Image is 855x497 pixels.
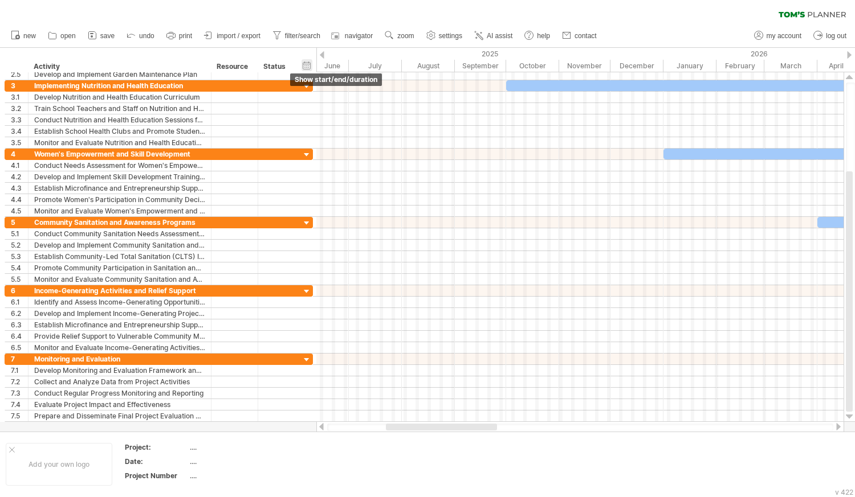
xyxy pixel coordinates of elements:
[11,331,28,342] div: 6.4
[11,262,28,273] div: 5.4
[11,217,28,228] div: 5
[522,28,553,43] a: help
[764,60,817,72] div: March 2026
[263,61,288,72] div: Status
[345,32,373,40] span: navigator
[11,126,28,137] div: 3.4
[11,285,28,296] div: 6
[11,206,28,216] div: 4.5
[11,171,28,182] div: 4.2
[716,60,764,72] div: February 2026
[11,137,28,148] div: 3.5
[34,228,205,239] div: Conduct Community Sanitation Needs Assessment and Mapping
[217,32,260,40] span: import / export
[124,28,158,43] a: undo
[11,410,28,421] div: 7.5
[455,60,506,72] div: September 2025
[835,488,853,496] div: v 422
[39,48,663,60] div: 2025
[767,32,801,40] span: my account
[11,80,28,91] div: 3
[164,28,196,43] a: print
[34,61,205,72] div: Activity
[11,194,28,205] div: 4.4
[575,32,597,40] span: contact
[826,32,846,40] span: log out
[11,240,28,250] div: 5.2
[125,442,188,452] div: Project:
[663,60,716,72] div: January 2026
[190,471,286,480] div: ....
[34,137,205,148] div: Monitor and Evaluate Nutrition and Health Education Program Effectiveness
[34,331,205,342] div: Provide Relief Support to Vulnerable Community Members
[439,32,462,40] span: settings
[34,240,205,250] div: Develop and Implement Community Sanitation and Hygiene Education Programs
[34,92,205,102] div: Develop Nutrition and Health Education Curriculum
[11,319,28,330] div: 6.3
[34,103,205,114] div: Train School Teachers and Staff on Nutrition and Health Education
[34,80,205,91] div: Implementing Nutrition and Health Education
[85,28,118,43] a: save
[34,285,205,296] div: Income-Generating Activities and Relief Support
[11,376,28,387] div: 7.2
[60,32,76,40] span: open
[11,103,28,114] div: 3.2
[34,114,205,125] div: Conduct Nutrition and Health Education Sessions for Students and Parents
[811,28,850,43] a: log out
[34,319,205,330] div: Establish Microfinance and Entrepreneurship Support for Community Members
[45,28,79,43] a: open
[34,410,205,421] div: Prepare and Disseminate Final Project Evaluation Report
[349,60,402,72] div: July 2025
[125,471,188,480] div: Project Number
[34,69,205,80] div: Develop and Implement Garden Maintenance Plan
[11,228,28,239] div: 5.1
[34,376,205,387] div: Collect and Analyze Data from Project Activities
[270,28,324,43] a: filter/search
[559,60,610,72] div: November 2025
[34,308,205,319] div: Develop and Implement Income-Generating Projects and Training Programs
[34,149,205,159] div: Women's Empowerment and Skill Development
[329,28,376,43] a: navigator
[190,457,286,466] div: ....
[34,126,205,137] div: Establish School Health Clubs and Promote Student Participation
[190,442,286,452] div: ....
[11,297,28,307] div: 6.1
[487,32,512,40] span: AI assist
[402,60,455,72] div: August 2025
[506,60,559,72] div: October 2025
[34,365,205,376] div: Develop Monitoring and Evaluation Framework and Indicators
[11,149,28,159] div: 4
[11,92,28,102] div: 3.1
[34,342,205,353] div: Monitor and Evaluate Income-Generating Activities and Relief Support Program Impact
[11,365,28,376] div: 7.1
[11,354,28,364] div: 7
[298,60,349,72] div: June 2025
[471,28,516,43] a: AI assist
[382,28,417,43] a: zoom
[11,308,28,319] div: 6.2
[11,114,28,125] div: 3.3
[34,183,205,194] div: Establish Microfinance and Entrepreneurship Support for Women
[11,160,28,171] div: 4.1
[295,75,377,84] span: show start/end/duration
[285,32,320,40] span: filter/search
[537,32,550,40] span: help
[34,399,205,410] div: Evaluate Project Impact and Effectiveness
[751,28,805,43] a: my account
[201,28,264,43] a: import / export
[11,399,28,410] div: 7.4
[8,28,39,43] a: new
[11,274,28,285] div: 5.5
[11,183,28,194] div: 4.3
[397,32,414,40] span: zoom
[217,61,251,72] div: Resource
[34,206,205,216] div: Monitor and Evaluate Women's Empowerment and Skill Development Program Impact
[424,28,466,43] a: settings
[125,457,188,466] div: Date:
[34,354,205,364] div: Monitoring and Evaluation
[610,60,663,72] div: December 2025
[11,388,28,399] div: 7.3
[34,171,205,182] div: Develop and Implement Skill Development Training Programs for Women
[34,251,205,262] div: Establish Community-Led Total Sanitation (CLTS) Initiative
[6,443,112,486] div: Add your own logo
